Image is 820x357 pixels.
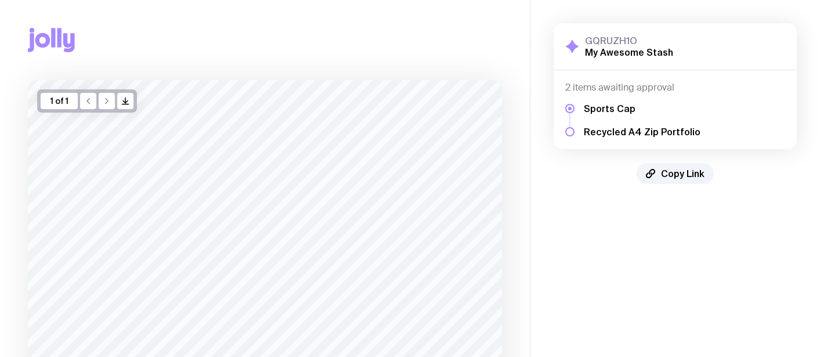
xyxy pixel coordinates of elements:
h5: Recycled A4 Zip Portfolio [584,126,700,138]
button: Copy Link [637,163,714,184]
span: Copy Link [661,168,705,179]
h4: 2 items awaiting approval [565,82,785,93]
g: /> /> [122,98,129,104]
h2: My Awesome Stash [585,46,673,58]
h3: GQRUZH1O [585,35,673,46]
div: 1 of 1 [41,93,78,109]
h5: Sports Cap [584,103,700,114]
button: />/> [117,93,133,109]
